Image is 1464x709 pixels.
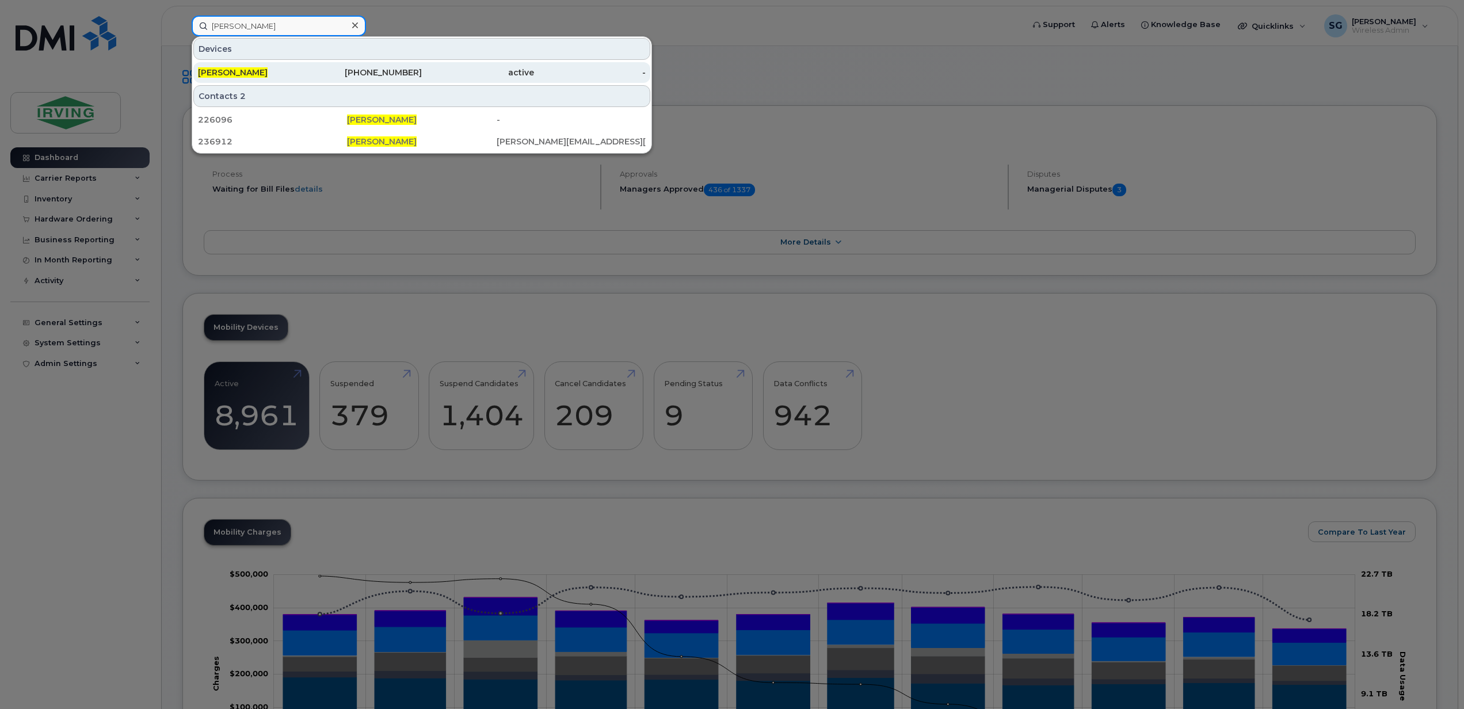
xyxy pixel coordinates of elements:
div: 226096 [198,114,347,125]
div: [PERSON_NAME][EMAIL_ADDRESS][PERSON_NAME][DOMAIN_NAME] [497,136,646,147]
div: - [534,67,646,78]
div: active [422,67,534,78]
div: Devices [193,38,650,60]
span: [PERSON_NAME] [347,115,417,125]
a: 226096[PERSON_NAME]- [193,109,650,130]
span: [PERSON_NAME] [198,67,268,78]
span: 2 [240,90,246,102]
a: 236912[PERSON_NAME][PERSON_NAME][EMAIL_ADDRESS][PERSON_NAME][DOMAIN_NAME] [193,131,650,152]
div: Contacts [193,85,650,107]
div: 236912 [198,136,347,147]
div: [PHONE_NUMBER] [310,67,422,78]
a: [PERSON_NAME][PHONE_NUMBER]active- [193,62,650,83]
div: - [497,114,646,125]
span: [PERSON_NAME] [347,136,417,147]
